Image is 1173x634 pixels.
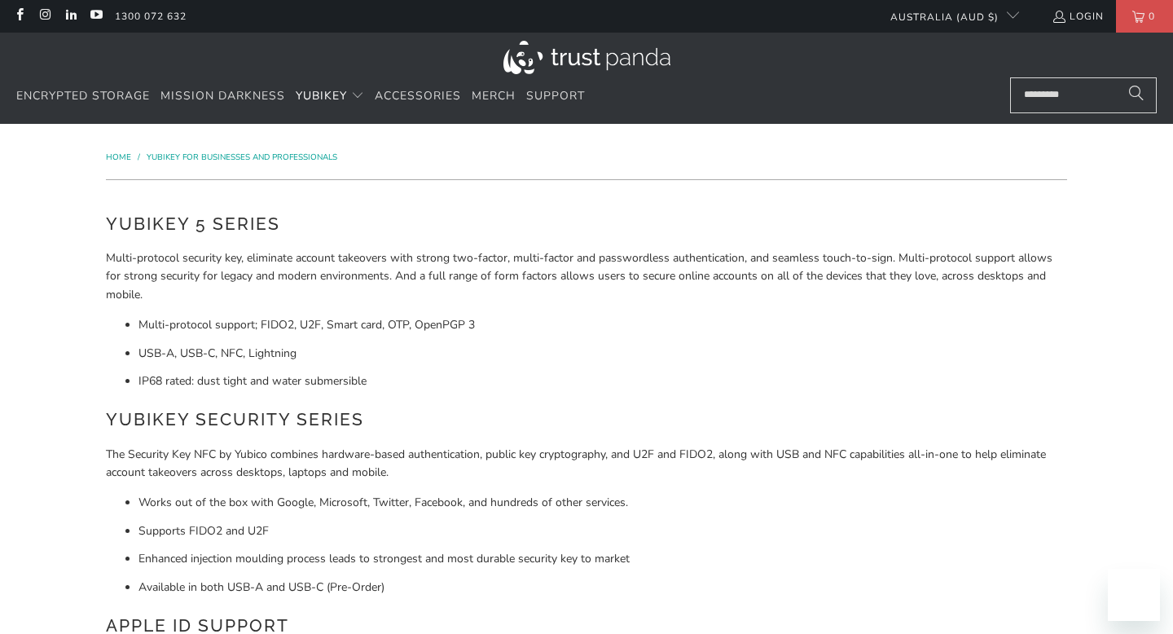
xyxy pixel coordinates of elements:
[16,77,585,116] nav: Translation missing: en.navigation.header.main_nav
[16,88,150,103] span: Encrypted Storage
[375,77,461,116] a: Accessories
[1116,77,1157,113] button: Search
[106,152,134,163] a: Home
[503,41,670,74] img: Trust Panda Australia
[296,77,364,116] summary: YubiKey
[106,407,1067,433] h2: YubiKey Security Series
[375,88,461,103] span: Accessories
[115,7,187,25] a: 1300 072 632
[12,10,26,23] a: Trust Panda Australia on Facebook
[106,249,1067,304] p: Multi-protocol security key, eliminate account takeovers with strong two-factor, multi-factor and...
[1108,569,1160,621] iframe: Button to launch messaging window
[138,152,140,163] span: /
[138,522,1067,540] li: Supports FIDO2 and U2F
[106,152,131,163] span: Home
[472,77,516,116] a: Merch
[147,152,337,163] a: YubiKey for Businesses and Professionals
[138,316,1067,334] li: Multi-protocol support; FIDO2, U2F, Smart card, OTP, OpenPGP 3
[138,550,1067,568] li: Enhanced injection moulding process leads to strongest and most durable security key to market
[138,579,1067,597] li: Available in both USB-A and USB-C (Pre-Order)
[1052,7,1104,25] a: Login
[138,345,1067,363] li: USB-A, USB-C, NFC, Lightning
[526,77,585,116] a: Support
[64,10,77,23] a: Trust Panda Australia on LinkedIn
[472,88,516,103] span: Merch
[37,10,51,23] a: Trust Panda Australia on Instagram
[160,88,285,103] span: Mission Darkness
[106,446,1067,482] p: The Security Key NFC by Yubico combines hardware-based authentication, public key cryptography, a...
[160,77,285,116] a: Mission Darkness
[106,211,1067,237] h2: YubiKey 5 Series
[138,494,1067,512] li: Works out of the box with Google, Microsoft, Twitter, Facebook, and hundreds of other services.
[89,10,103,23] a: Trust Panda Australia on YouTube
[16,77,150,116] a: Encrypted Storage
[1010,77,1157,113] input: Search...
[526,88,585,103] span: Support
[296,88,347,103] span: YubiKey
[138,372,1067,390] li: IP68 rated: dust tight and water submersible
